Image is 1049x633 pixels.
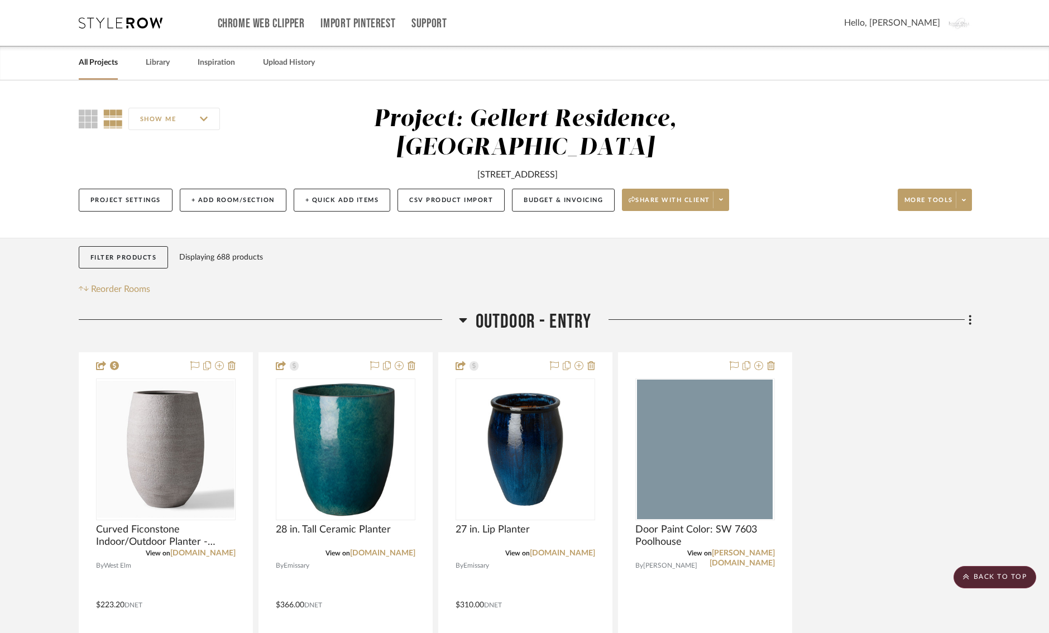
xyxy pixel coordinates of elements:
button: + Add Room/Section [180,189,286,212]
img: 27 in. Lip Planter [457,381,594,518]
div: Displaying 688 products [179,246,263,268]
a: [DOMAIN_NAME] [350,549,415,557]
div: Project: Gellert Residence, [GEOGRAPHIC_DATA] [373,108,677,160]
img: Door Paint Color: SW 7603 Poolhouse [637,380,773,519]
button: Project Settings [79,189,173,212]
span: View on [325,550,350,557]
img: avatar [949,11,972,35]
a: [PERSON_NAME][DOMAIN_NAME] [710,549,775,567]
a: Import Pinterest [320,19,395,28]
span: 28 in. Tall Ceramic Planter [276,524,391,536]
a: Support [411,19,447,28]
span: Door Paint Color: SW 7603 Poolhouse [635,524,775,548]
button: CSV Product Import [397,189,505,212]
img: 28 in. Tall Ceramic Planter [285,380,405,519]
button: + Quick Add Items [294,189,391,212]
span: Outdoor - Entry [476,310,592,334]
span: By [456,560,463,571]
img: Curved Ficonstone Indoor/Outdoor Planter - Standard Entry [97,381,234,518]
button: Budget & Invoicing [512,189,615,212]
div: 0 [276,379,415,520]
span: Emissary [463,560,489,571]
span: Hello, [PERSON_NAME] [844,16,940,30]
button: Share with client [622,189,729,211]
button: Reorder Rooms [79,282,151,296]
span: View on [146,550,170,557]
div: [STREET_ADDRESS] [477,168,558,181]
span: By [96,560,104,571]
a: Inspiration [198,55,235,70]
span: By [635,560,643,571]
a: Library [146,55,170,70]
span: Reorder Rooms [91,282,150,296]
span: Curved Ficonstone Indoor/Outdoor Planter - Standard Entry [96,524,236,548]
span: By [276,560,284,571]
span: Share with client [629,196,710,213]
a: [DOMAIN_NAME] [530,549,595,557]
span: [PERSON_NAME] [643,560,697,571]
span: View on [505,550,530,557]
div: 0 [97,379,235,520]
span: View on [687,550,712,557]
span: 27 in. Lip Planter [456,524,530,536]
a: Upload History [263,55,315,70]
scroll-to-top-button: BACK TO TOP [954,566,1036,588]
button: More tools [898,189,972,211]
span: West Elm [104,560,131,571]
button: Filter Products [79,246,169,269]
span: Emissary [284,560,309,571]
a: All Projects [79,55,118,70]
a: [DOMAIN_NAME] [170,549,236,557]
a: Chrome Web Clipper [218,19,305,28]
span: More tools [904,196,953,213]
